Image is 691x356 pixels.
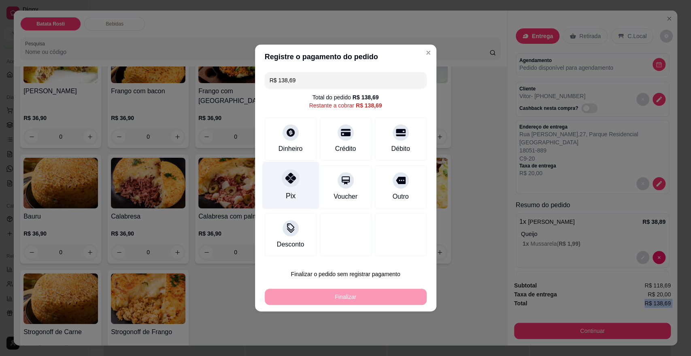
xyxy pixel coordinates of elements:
[353,93,379,101] div: R$ 138,69
[285,191,295,201] div: Pix
[270,72,422,88] input: Ex.: hambúrguer de cordeiro
[422,46,435,59] button: Close
[392,192,408,202] div: Outro
[277,240,304,249] div: Desconto
[334,192,357,202] div: Voucher
[255,45,436,69] header: Registre o pagamento do pedido
[279,144,303,154] div: Dinheiro
[265,266,427,282] button: Finalizar o pedido sem registrar pagamento
[391,144,410,154] div: Débito
[335,144,356,154] div: Crédito
[356,101,382,109] div: R$ 138,69
[313,93,379,101] div: Total do pedido
[309,101,382,109] div: Restante a cobrar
